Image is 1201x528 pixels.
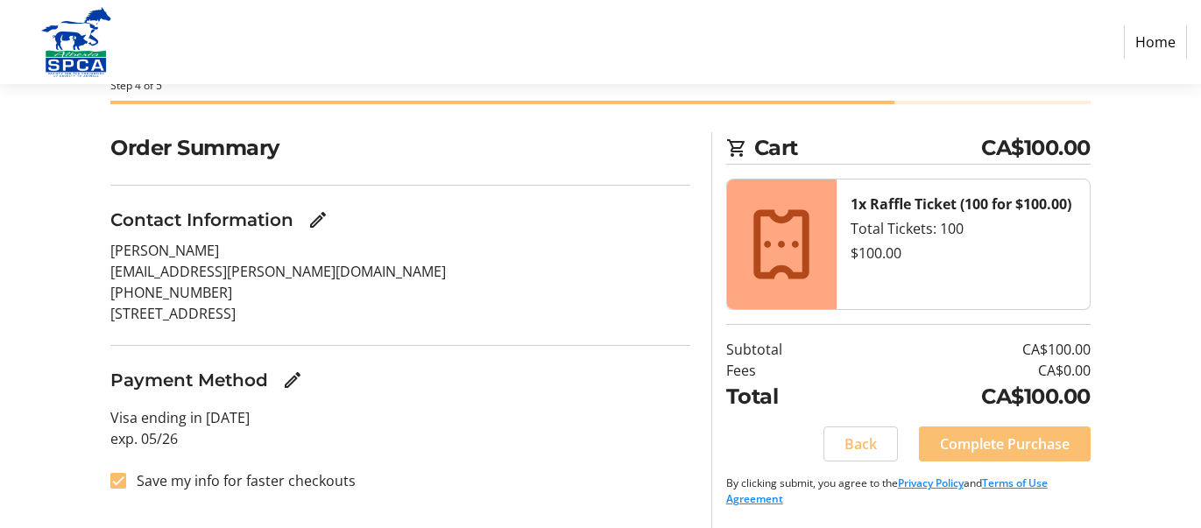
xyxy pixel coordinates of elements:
[898,475,964,490] a: Privacy Policy
[300,202,336,237] button: Edit Contact Information
[110,132,690,164] h2: Order Summary
[110,240,690,261] p: [PERSON_NAME]
[850,339,1091,360] td: CA$100.00
[823,426,898,461] button: Back
[981,132,1091,164] span: CA$100.00
[850,360,1091,381] td: CA$0.00
[844,433,877,454] span: Back
[726,475,1048,506] a: Terms of Use Agreement
[754,132,982,164] span: Cart
[851,218,1076,239] div: Total Tickets: 100
[1124,25,1187,59] a: Home
[919,426,1091,461] button: Complete Purchase
[110,78,1091,94] div: Step 4 of 5
[110,407,690,449] p: Visa ending in [DATE] exp. 05/26
[110,303,690,324] p: [STREET_ADDRESS]
[851,194,1071,214] strong: 1x Raffle Ticket (100 for $100.00)
[275,363,310,398] button: Edit Payment Method
[940,433,1070,454] span: Complete Purchase
[850,381,1091,412] td: CA$100.00
[726,360,850,381] td: Fees
[14,7,138,77] img: Alberta SPCA's Logo
[726,339,850,360] td: Subtotal
[110,207,293,233] h3: Contact Information
[851,243,1076,264] div: $100.00
[726,475,1091,507] p: By clicking submit, you agree to the and
[110,367,268,393] h3: Payment Method
[110,282,690,303] p: [PHONE_NUMBER]
[110,261,690,282] p: [EMAIL_ADDRESS][PERSON_NAME][DOMAIN_NAME]
[126,470,356,491] label: Save my info for faster checkouts
[726,381,850,412] td: Total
